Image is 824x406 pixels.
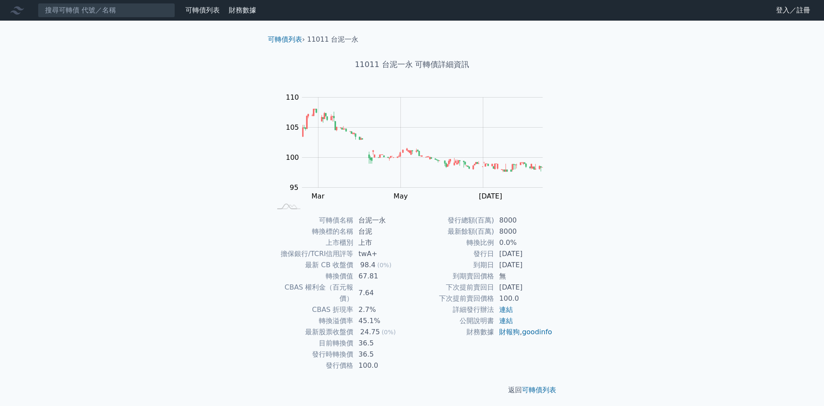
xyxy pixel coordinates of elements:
[412,293,494,304] td: 下次提前賣回價格
[479,192,502,200] tspan: [DATE]
[281,93,556,200] g: Chart
[377,262,391,269] span: (0%)
[353,271,412,282] td: 67.81
[271,360,353,371] td: 發行價格
[271,237,353,248] td: 上市櫃別
[412,226,494,237] td: 最新餘額(百萬)
[494,282,553,293] td: [DATE]
[268,34,305,45] li: ›
[261,385,563,395] p: 返回
[494,248,553,259] td: [DATE]
[353,248,412,259] td: twA+
[394,192,408,200] tspan: May
[412,282,494,293] td: 下次提前賣回日
[412,248,494,259] td: 發行日
[307,34,359,45] li: 11011 台泥一永
[312,192,325,200] tspan: Mar
[358,259,377,271] div: 98.4
[229,6,256,14] a: 財務數據
[412,315,494,327] td: 公開說明書
[353,215,412,226] td: 台泥一永
[271,248,353,259] td: 擔保銀行/TCRI信用評等
[412,259,494,271] td: 到期日
[271,226,353,237] td: 轉換標的名稱
[522,328,552,336] a: goodinfo
[268,35,302,43] a: 可轉債列表
[499,305,513,314] a: 連結
[499,317,513,325] a: 連結
[494,327,553,338] td: ,
[494,271,553,282] td: 無
[412,304,494,315] td: 詳細發行辦法
[290,183,298,192] tspan: 95
[494,237,553,248] td: 0.0%
[769,3,817,17] a: 登入／註冊
[38,3,175,18] input: 搜尋可轉債 代號／名稱
[353,304,412,315] td: 2.7%
[185,6,220,14] a: 可轉債列表
[494,259,553,271] td: [DATE]
[271,259,353,271] td: 最新 CB 收盤價
[353,282,412,304] td: 7.64
[494,215,553,226] td: 8000
[353,315,412,327] td: 45.1%
[271,327,353,338] td: 最新股票收盤價
[412,237,494,248] td: 轉換比例
[494,293,553,304] td: 100.0
[353,237,412,248] td: 上市
[286,93,299,101] tspan: 110
[271,215,353,226] td: 可轉債名稱
[358,327,382,338] div: 24.75
[261,58,563,70] h1: 11011 台泥一永 可轉債詳細資訊
[499,328,520,336] a: 財報狗
[271,349,353,360] td: 發行時轉換價
[286,153,299,162] tspan: 100
[494,226,553,237] td: 8000
[271,282,353,304] td: CBAS 權利金（百元報價）
[353,360,412,371] td: 100.0
[412,327,494,338] td: 財務數據
[412,215,494,226] td: 發行總額(百萬)
[271,315,353,327] td: 轉換溢價率
[271,304,353,315] td: CBAS 折現率
[271,271,353,282] td: 轉換價值
[271,338,353,349] td: 目前轉換價
[286,123,299,131] tspan: 105
[412,271,494,282] td: 到期賣回價格
[522,386,556,394] a: 可轉債列表
[353,338,412,349] td: 36.5
[353,226,412,237] td: 台泥
[382,329,396,336] span: (0%)
[353,349,412,360] td: 36.5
